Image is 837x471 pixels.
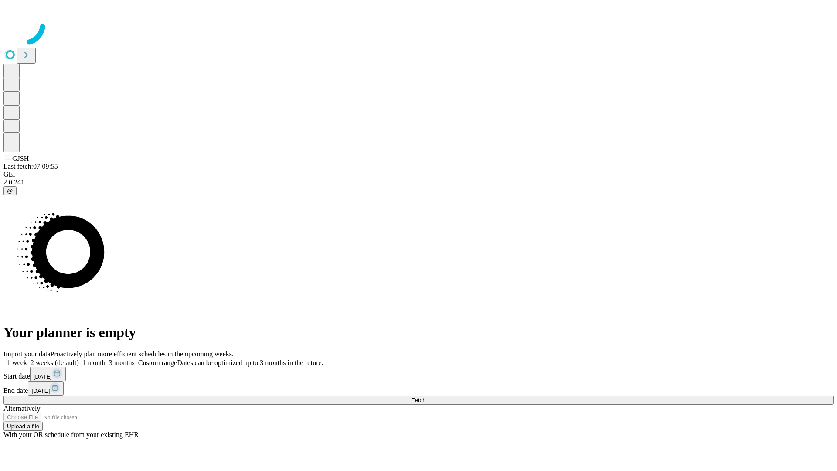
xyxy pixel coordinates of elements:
[3,178,834,186] div: 2.0.241
[12,155,29,162] span: GJSH
[30,367,66,381] button: [DATE]
[7,359,27,366] span: 1 week
[3,186,17,195] button: @
[3,431,139,438] span: With your OR schedule from your existing EHR
[3,381,834,396] div: End date
[3,171,834,178] div: GEI
[34,373,52,380] span: [DATE]
[109,359,135,366] span: 3 months
[177,359,323,366] span: Dates can be optimized up to 3 months in the future.
[82,359,105,366] span: 1 month
[31,359,79,366] span: 2 weeks (default)
[31,388,50,394] span: [DATE]
[411,397,425,403] span: Fetch
[51,350,234,358] span: Proactively plan more efficient schedules in the upcoming weeks.
[28,381,64,396] button: [DATE]
[3,367,834,381] div: Start date
[3,396,834,405] button: Fetch
[3,350,51,358] span: Import your data
[3,422,43,431] button: Upload a file
[3,324,834,341] h1: Your planner is empty
[7,188,13,194] span: @
[3,405,40,412] span: Alternatively
[3,163,58,170] span: Last fetch: 07:09:55
[138,359,177,366] span: Custom range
